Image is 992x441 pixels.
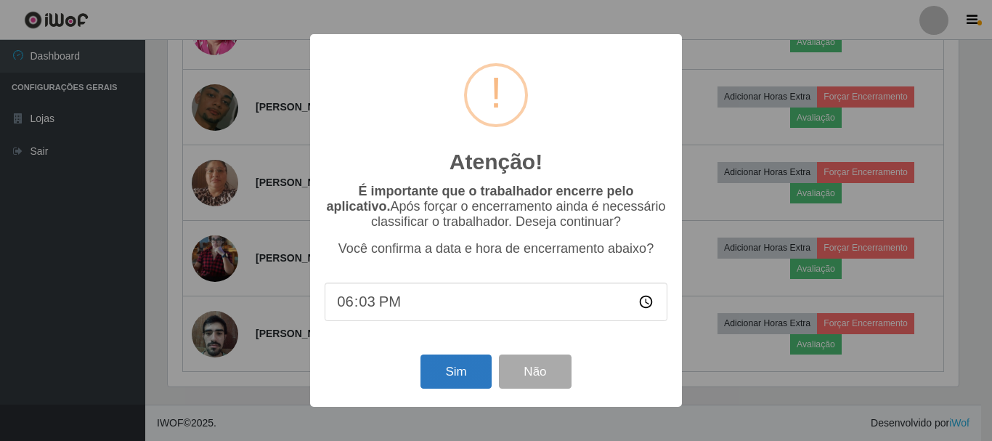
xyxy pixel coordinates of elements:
[325,241,667,256] p: Você confirma a data e hora de encerramento abaixo?
[420,355,491,389] button: Sim
[326,184,633,214] b: É importante que o trabalhador encerre pelo aplicativo.
[450,149,542,175] h2: Atenção!
[325,184,667,230] p: Após forçar o encerramento ainda é necessário classificar o trabalhador. Deseja continuar?
[499,355,571,389] button: Não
